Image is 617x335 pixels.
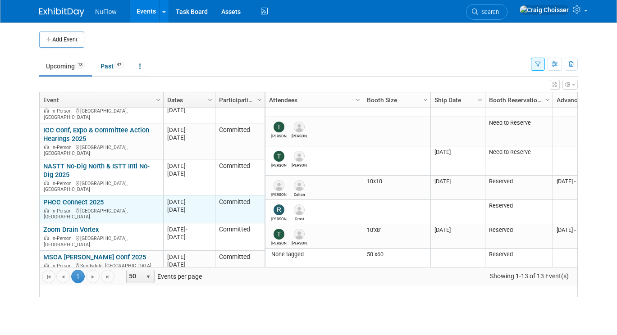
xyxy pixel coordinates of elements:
div: Scottsdale, [GEOGRAPHIC_DATA] [43,262,159,269]
span: In-Person [51,263,74,269]
td: Committed [215,251,265,275]
a: Column Settings [421,92,431,106]
span: - [186,226,187,233]
div: [GEOGRAPHIC_DATA], [GEOGRAPHIC_DATA] [43,143,159,157]
a: Zoom Drain Vortex [43,226,99,234]
img: ExhibitDay [39,8,84,17]
div: Colton McKeithen [292,191,307,197]
div: Evan Stark [292,162,307,167]
span: - [186,199,187,205]
span: In-Person [51,181,74,186]
span: Go to the previous page [59,273,67,281]
span: Column Settings [155,96,162,104]
span: Column Settings [206,96,214,104]
div: [DATE] [167,126,211,134]
div: [GEOGRAPHIC_DATA], [GEOGRAPHIC_DATA] [43,107,159,120]
td: Reserved [485,200,553,224]
a: Go to the first page [42,270,55,283]
td: Reserved [485,176,553,200]
a: Booth Size [367,92,425,108]
img: Evan Stark [294,151,305,162]
td: Committed [215,123,265,159]
span: Column Settings [422,96,429,104]
div: [DATE] [167,233,211,241]
span: In-Person [51,145,74,150]
div: [DATE] [167,198,211,206]
div: Tom Bowman [271,240,287,245]
a: Upcoming13 [39,58,92,75]
div: Grant Duxbury [292,215,307,221]
div: [DATE] [167,253,211,261]
a: Column Settings [475,92,485,106]
span: Go to the last page [104,273,111,281]
a: Advance Warehouse Dates [557,92,614,108]
span: NuFlow [95,8,116,15]
div: [DATE] [167,162,211,170]
a: MSCA [PERSON_NAME] Conf 2025 [43,253,146,261]
img: In-Person Event [44,208,49,213]
span: select [145,273,152,281]
span: Go to the first page [45,273,52,281]
div: [DATE] [167,170,211,177]
div: Chris Cheek [292,132,307,138]
td: Reserved [485,249,553,270]
td: [DATE] [430,224,485,249]
img: In-Person Event [44,108,49,113]
a: Booth Reservation Status [489,92,547,108]
div: [GEOGRAPHIC_DATA], [GEOGRAPHIC_DATA] [43,234,159,248]
img: In-Person Event [44,235,49,240]
a: Go to the previous page [56,270,70,283]
a: Event [43,92,157,108]
a: Go to the last page [101,270,114,283]
span: In-Person [51,108,74,114]
a: Column Settings [255,92,265,106]
span: Showing 1-13 of 13 Event(s) [482,270,577,282]
div: [DATE] [167,206,211,213]
span: - [186,254,187,260]
td: Committed [215,159,265,195]
span: In-Person [51,235,74,241]
span: 47 [114,62,124,68]
span: Events per page [115,270,211,283]
a: PHCC Connect 2025 [43,198,104,206]
a: Column Settings [154,92,164,106]
td: Need to Reserve [485,117,553,146]
div: [GEOGRAPHIC_DATA], [GEOGRAPHIC_DATA] [43,179,159,193]
td: Committed [215,223,265,251]
div: Tom Bowman [271,162,287,167]
span: - [186,163,187,169]
div: [GEOGRAPHIC_DATA], [GEOGRAPHIC_DATA] [43,207,159,220]
td: 10'x8' [363,224,430,249]
a: Ship Date [434,92,479,108]
a: NASTT No-Dig North & ISTT Intl No-Dig 2025 [43,162,150,179]
img: Tom Bowman [274,151,284,162]
td: Committed [215,195,265,223]
img: Colton McKeithen [294,180,305,191]
div: [DATE] [167,134,211,141]
img: Chris Cheek [294,122,305,132]
img: Grant Duxbury [294,204,305,215]
td: 50 x60 [363,249,430,270]
img: In-Person Event [44,145,49,149]
div: [DATE] [167,226,211,233]
span: Column Settings [354,96,361,104]
td: [DATE] [430,146,485,176]
span: Column Settings [256,96,263,104]
a: Search [466,4,507,20]
td: Reserved [485,224,553,249]
a: Dates [167,92,209,108]
a: Participation [219,92,259,108]
div: Chris Cheek [292,240,307,245]
span: 1 [71,270,85,283]
img: Mike Douglass [274,180,284,191]
span: 50 [127,270,142,283]
img: In-Person Event [44,263,49,267]
div: Mike Douglass [271,191,287,197]
a: Column Settings [206,92,215,106]
button: Add Event [39,32,84,48]
td: Need to Reserve [485,146,553,176]
img: Craig Choisser [519,5,569,15]
span: Column Settings [476,96,484,104]
div: [DATE] [167,106,211,114]
img: In-Person Event [44,181,49,185]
